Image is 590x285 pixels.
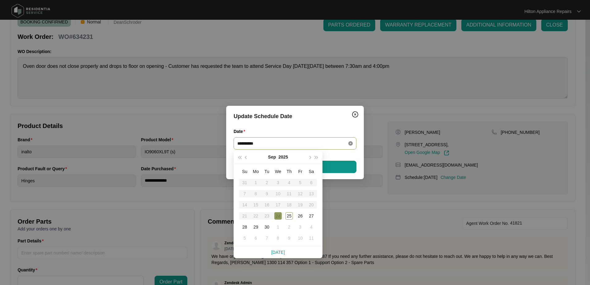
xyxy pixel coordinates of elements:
[295,221,306,233] td: 2025-10-03
[241,234,248,242] div: 5
[308,212,315,220] div: 27
[285,234,293,242] div: 9
[306,166,317,177] th: Sa
[295,233,306,244] td: 2025-10-10
[350,109,360,119] button: Close
[351,111,359,118] img: closeCircle
[261,233,272,244] td: 2025-10-07
[252,234,260,242] div: 6
[263,223,271,231] div: 30
[295,166,306,177] th: Fr
[250,221,261,233] td: 2025-09-29
[284,166,295,177] th: Th
[252,223,260,231] div: 29
[268,151,276,163] button: Sep
[284,210,295,221] td: 2025-09-25
[274,223,282,231] div: 1
[261,166,272,177] th: Tu
[250,233,261,244] td: 2025-10-06
[297,223,304,231] div: 3
[348,141,353,146] span: close-circle
[272,221,284,233] td: 2025-10-01
[234,128,248,134] label: Date
[306,221,317,233] td: 2025-10-04
[297,234,304,242] div: 10
[306,233,317,244] td: 2025-10-11
[295,210,306,221] td: 2025-09-26
[278,151,288,163] button: 2025
[271,250,285,255] a: [DATE]
[274,234,282,242] div: 8
[284,221,295,233] td: 2025-10-02
[272,166,284,177] th: We
[308,234,315,242] div: 11
[297,212,304,220] div: 26
[261,221,272,233] td: 2025-09-30
[308,223,315,231] div: 4
[234,112,356,121] div: Update Schedule Date
[239,221,250,233] td: 2025-09-28
[239,166,250,177] th: Su
[284,233,295,244] td: 2025-10-09
[237,140,345,147] input: Date
[285,212,293,220] div: 25
[272,233,284,244] td: 2025-10-08
[250,166,261,177] th: Mo
[239,233,250,244] td: 2025-10-05
[263,234,271,242] div: 7
[306,210,317,221] td: 2025-09-27
[285,223,293,231] div: 2
[241,223,248,231] div: 28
